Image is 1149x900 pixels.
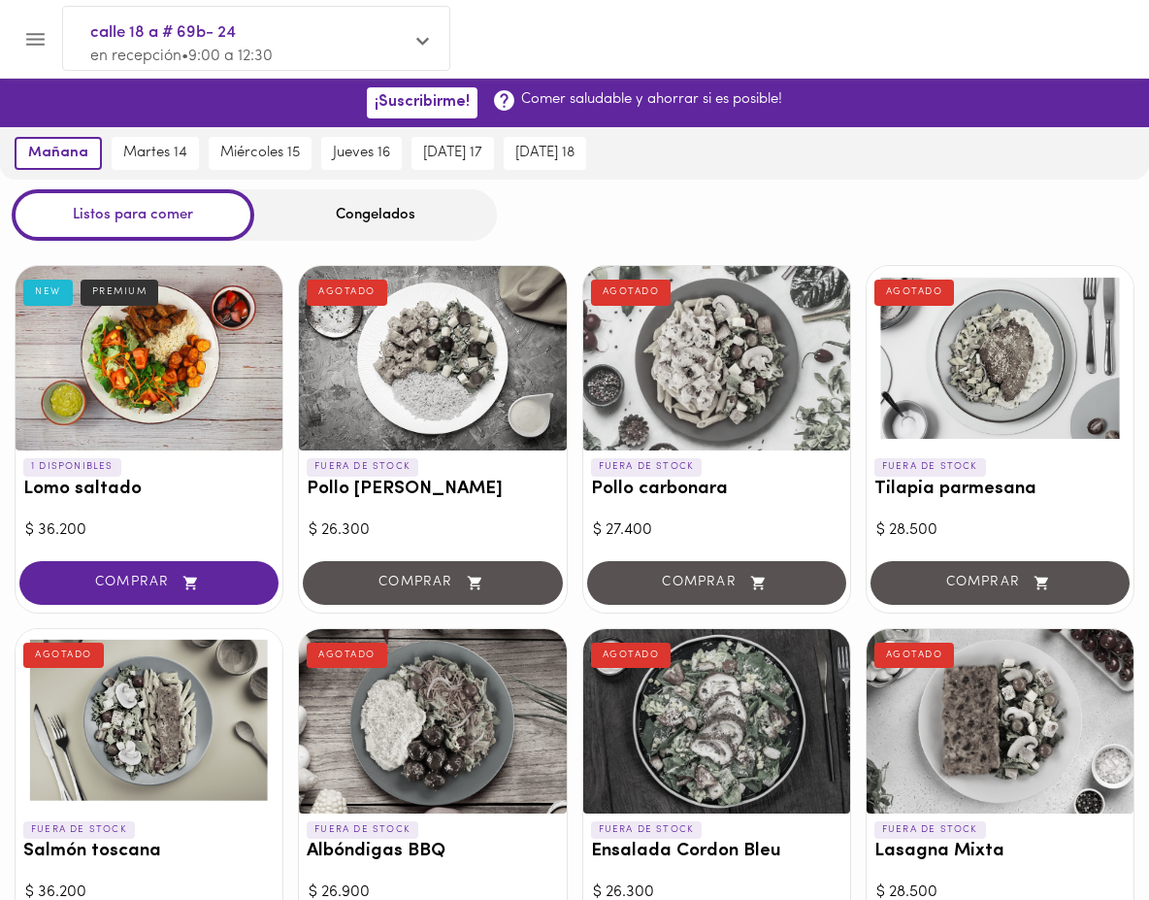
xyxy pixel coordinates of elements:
h3: Tilapia parmesana [874,480,1126,500]
span: [DATE] 17 [423,145,482,162]
h3: Albóndigas BBQ [307,842,558,862]
div: Pollo carbonara [583,266,850,450]
span: en recepción • 9:00 a 12:30 [90,49,273,64]
div: AGOTADO [307,643,387,668]
div: Ensalada Cordon Bleu [583,629,850,814]
p: FUERA DE STOCK [874,821,986,839]
h3: Pollo [PERSON_NAME] [307,480,558,500]
div: AGOTADO [591,280,672,305]
div: AGOTADO [874,280,955,305]
div: Lomo saltado [16,266,282,450]
div: PREMIUM [81,280,159,305]
div: AGOTADO [874,643,955,668]
h3: Ensalada Cordon Bleu [591,842,842,862]
div: $ 26.300 [309,519,556,542]
div: Pollo Tikka Massala [299,266,566,450]
div: AGOTADO [591,643,672,668]
div: $ 28.500 [876,519,1124,542]
p: FUERA DE STOCK [591,458,703,476]
button: [DATE] 18 [504,137,586,170]
span: mañana [28,145,88,162]
p: FUERA DE STOCK [874,458,986,476]
span: miércoles 15 [220,145,300,162]
button: martes 14 [112,137,199,170]
div: $ 36.200 [25,519,273,542]
h3: Salmón toscana [23,842,275,862]
div: Albóndigas BBQ [299,629,566,814]
iframe: Messagebird Livechat Widget [1036,787,1130,881]
h3: Lomo saltado [23,480,275,500]
div: $ 27.400 [593,519,840,542]
p: FUERA DE STOCK [307,821,418,839]
span: martes 14 [123,145,187,162]
div: AGOTADO [23,643,104,668]
span: calle 18 a # 69b- 24 [90,20,403,46]
button: ¡Suscribirme! [367,87,477,117]
span: COMPRAR [44,575,254,591]
h3: Lasagna Mixta [874,842,1126,862]
button: miércoles 15 [209,137,312,170]
p: 1 DISPONIBLES [23,458,121,476]
button: [DATE] 17 [411,137,494,170]
p: FUERA DE STOCK [307,458,418,476]
span: [DATE] 18 [515,145,574,162]
button: COMPRAR [19,561,279,605]
div: Listos para comer [12,189,254,241]
p: FUERA DE STOCK [23,821,135,839]
div: NEW [23,280,73,305]
div: Lasagna Mixta [867,629,1133,814]
div: Congelados [254,189,497,241]
span: ¡Suscribirme! [375,93,470,112]
button: jueves 16 [321,137,402,170]
p: Comer saludable y ahorrar si es posible! [521,89,782,110]
h3: Pollo carbonara [591,480,842,500]
div: Tilapia parmesana [867,266,1133,450]
div: AGOTADO [307,280,387,305]
button: mañana [15,137,102,170]
span: jueves 16 [333,145,390,162]
div: Salmón toscana [16,629,282,814]
p: FUERA DE STOCK [591,821,703,839]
